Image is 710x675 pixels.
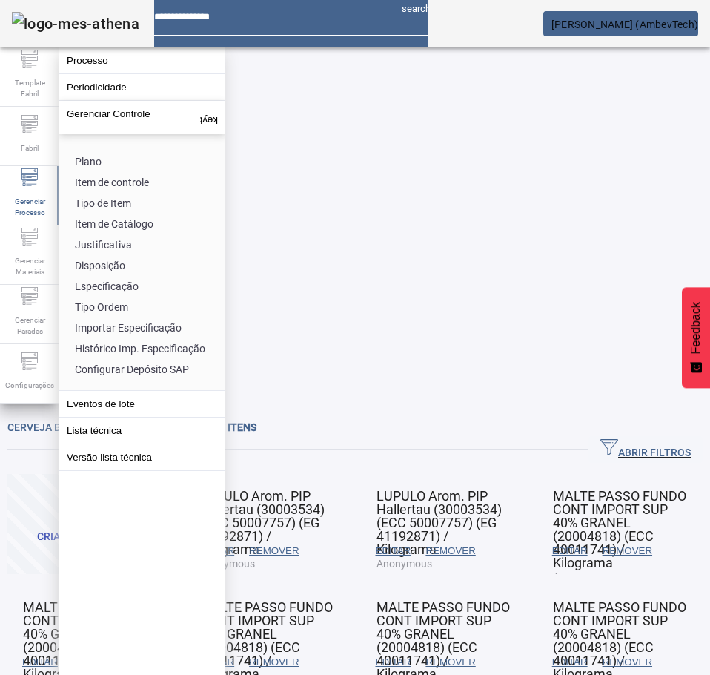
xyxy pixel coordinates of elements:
span: EDITAR [552,655,588,670]
li: Importar Especificação [67,317,225,338]
li: Disposição [67,255,225,276]
span: ITENS [228,421,256,433]
span: MALTE PASSO FUNDO CONT IMPORT SUP 40% GRANEL (20004818) (ECC 40011741) / Kilograma [553,488,686,570]
span: LUPULO Arom. PIP Hallertau (30003534) (ECC 50007757) (EG 41192871) / Kilograma [376,488,502,557]
li: Item de controle [67,172,225,193]
li: Justificativa [67,234,225,255]
span: REMOVER [603,655,652,670]
div: CRIAR ITENS DA LISTA [37,530,143,544]
li: Tipo de Item [67,193,225,214]
li: Item de Catálogo [67,214,225,234]
span: Gerenciar Materiais [7,251,52,282]
button: Periodicidade [59,74,225,100]
button: Feedback - Mostrar pesquisa [682,287,710,388]
li: Histórico Imp. Especificação [67,338,225,359]
button: Lista técnica [59,418,225,444]
span: EDITAR [376,655,411,670]
mat-icon: keyboard_arrow_up [200,108,218,126]
li: Configurar Depósito SAP [67,359,225,380]
span: CERVEJA BRAHMA FABRICACAO MOSTO HG [7,421,228,433]
span: Configurações [1,375,59,395]
span: REMOVER [249,544,299,559]
span: LUPULO Arom. PIP Hallertau (30003534) (ECC 50007757) (EG 41192871) / Kilograma [199,488,325,557]
span: EDITAR [552,544,588,559]
span: Gerenciar Processo [7,191,52,223]
button: ABRIR FILTROS [588,436,703,463]
li: Tipo Ordem [67,297,225,317]
img: logo-mes-athena [12,12,139,36]
span: Gerenciar Paradas [7,310,52,341]
span: Template Fabril [7,73,52,104]
span: REMOVER [249,655,299,670]
li: Plano [67,151,225,172]
span: REMOVER [425,544,475,559]
button: Gerenciar Controle [59,101,225,134]
button: Versão lista técnica [59,444,225,470]
span: REMOVER [603,544,652,559]
button: REMOVER [595,538,660,564]
span: Fabril [16,138,43,158]
button: REMOVER [242,538,306,564]
button: CRIAR ITENS DA LISTA [7,474,173,574]
span: ABRIR FILTROS [600,438,691,461]
span: EDITAR [376,544,411,559]
span: EDITAR [22,655,58,670]
button: Processo [59,47,225,73]
span: REMOVER [425,655,475,670]
span: Anonymous [553,571,608,583]
button: EDITAR [545,538,595,564]
button: REMOVER [418,538,482,564]
span: [PERSON_NAME] (AmbevTech) [551,19,698,30]
button: EDITAR [368,538,419,564]
li: Especificação [67,276,225,297]
button: Eventos de lote [59,391,225,417]
span: Feedback [689,302,703,354]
